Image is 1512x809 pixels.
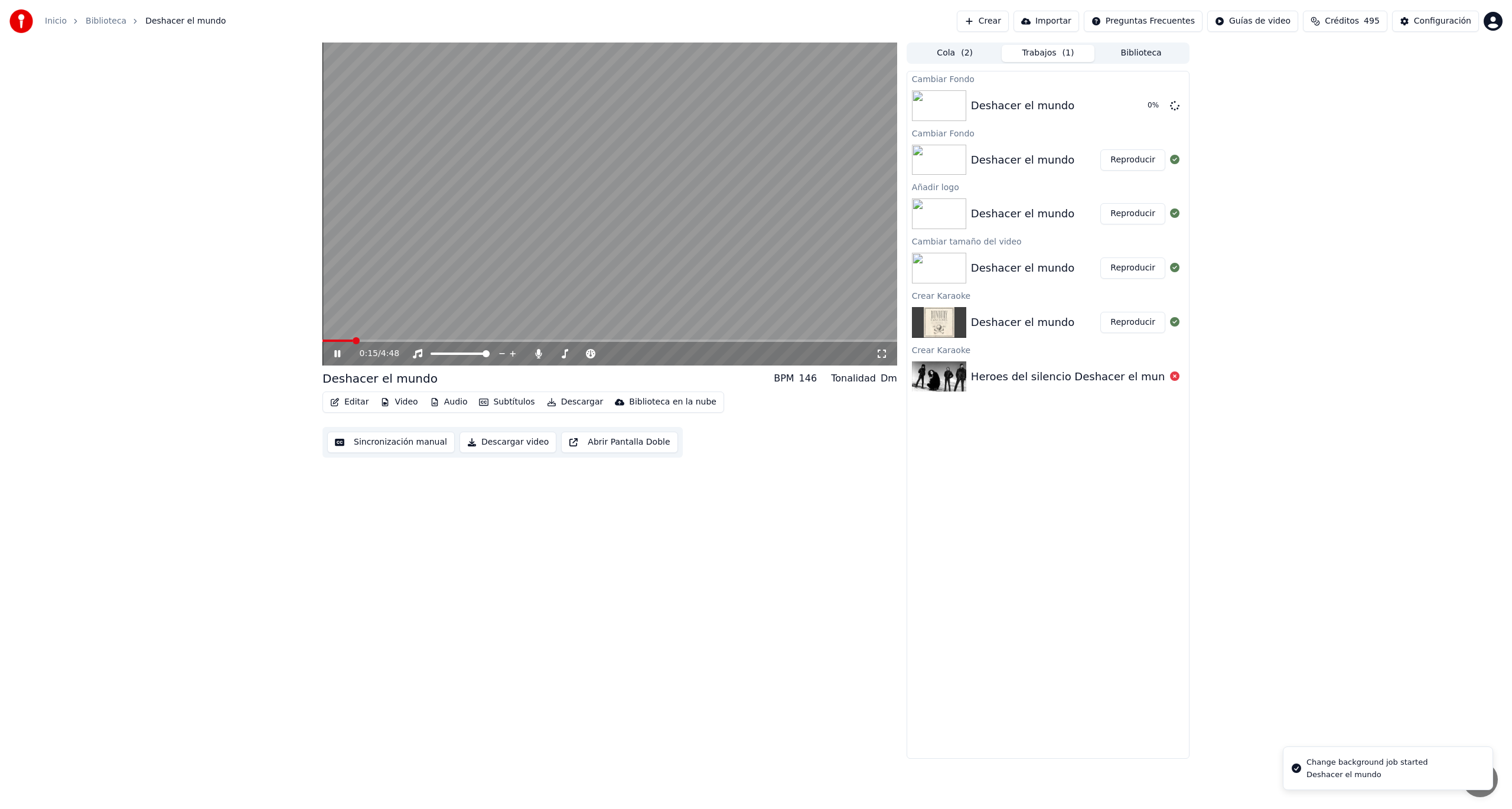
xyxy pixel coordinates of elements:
[907,126,1189,140] div: Cambiar Fondo
[957,11,1009,32] button: Crear
[1002,45,1095,62] button: Trabajos
[325,394,373,410] button: Editar
[1148,101,1165,110] div: 0 %
[542,394,608,410] button: Descargar
[629,396,716,408] div: Biblioteca en la nube
[322,370,438,387] div: Deshacer el mundo
[907,180,1189,194] div: Añadir logo
[45,15,226,27] nav: breadcrumb
[474,394,539,410] button: Subtítulos
[1100,312,1165,333] button: Reproducir
[1207,11,1298,32] button: Guías de video
[971,260,1074,276] div: Deshacer el mundo
[1100,149,1165,171] button: Reproducir
[45,15,67,27] a: Inicio
[1014,11,1079,32] button: Importar
[425,394,472,410] button: Audio
[907,342,1189,357] div: Crear Karaoke
[881,371,897,386] div: Dm
[1414,15,1471,27] div: Configuración
[971,152,1074,168] div: Deshacer el mundo
[907,71,1189,86] div: Cambiar Fondo
[907,234,1189,248] div: Cambiar tamaño del video
[831,371,876,386] div: Tonalidad
[774,371,794,386] div: BPM
[327,432,455,453] button: Sincronización manual
[561,432,677,453] button: Abrir Pantalla Doble
[1100,257,1165,279] button: Reproducir
[799,371,817,386] div: 146
[1100,203,1165,224] button: Reproducir
[1364,15,1380,27] span: 495
[1303,11,1387,32] button: Créditos495
[1306,769,1428,780] div: Deshacer el mundo
[1392,11,1479,32] button: Configuración
[971,368,1178,385] div: Heroes del silencio Deshacer el mundo
[908,45,1002,62] button: Cola
[145,15,226,27] span: Deshacer el mundo
[1306,756,1428,768] div: Change background job started
[1084,11,1203,32] button: Preguntas Frecuentes
[360,348,378,360] span: 0:15
[360,348,388,360] div: /
[1063,47,1074,59] span: ( 1 )
[971,205,1074,222] div: Deshacer el mundo
[961,47,973,59] span: ( 2 )
[376,394,422,410] button: Video
[460,432,556,453] button: Descargar video
[381,348,399,360] span: 4:48
[1325,15,1359,27] span: Créditos
[1094,45,1188,62] button: Biblioteca
[907,288,1189,302] div: Crear Karaoke
[9,9,33,33] img: youka
[971,314,1074,331] div: Deshacer el mundo
[971,97,1074,114] div: Deshacer el mundo
[86,15,126,27] a: Biblioteca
